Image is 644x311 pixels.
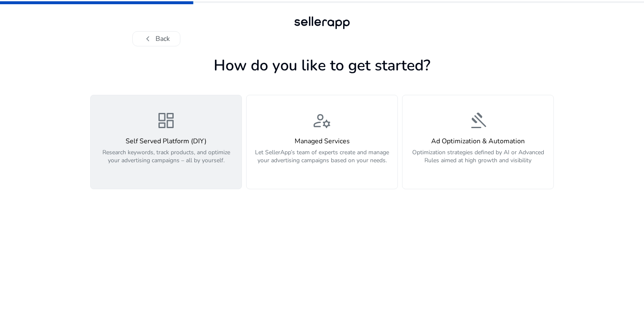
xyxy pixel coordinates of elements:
[408,137,548,145] h4: Ad Optimization & Automation
[96,137,236,145] h4: Self Served Platform (DIY)
[252,148,392,174] p: Let SellerApp’s team of experts create and manage your advertising campaigns based on your needs.
[96,148,236,174] p: Research keywords, track products, and optimize your advertising campaigns – all by yourself.
[90,95,242,189] button: dashboardSelf Served Platform (DIY)Research keywords, track products, and optimize your advertisi...
[143,34,153,44] span: chevron_left
[156,110,176,131] span: dashboard
[246,95,398,189] button: manage_accountsManaged ServicesLet SellerApp’s team of experts create and manage your advertising...
[90,56,554,75] h1: How do you like to get started?
[402,95,554,189] button: gavelAd Optimization & AutomationOptimization strategies defined by AI or Advanced Rules aimed at...
[312,110,332,131] span: manage_accounts
[132,31,180,46] button: chevron_leftBack
[252,137,392,145] h4: Managed Services
[408,148,548,174] p: Optimization strategies defined by AI or Advanced Rules aimed at high growth and visibility
[468,110,488,131] span: gavel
